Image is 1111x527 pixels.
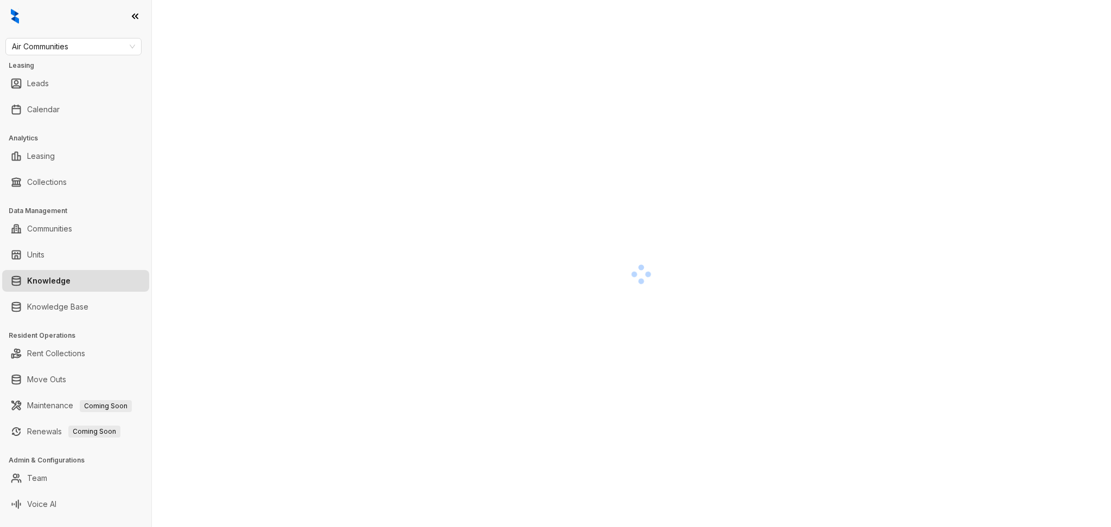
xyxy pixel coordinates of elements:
[9,331,151,340] h3: Resident Operations
[27,218,72,240] a: Communities
[2,218,149,240] li: Communities
[27,493,56,515] a: Voice AI
[27,244,44,266] a: Units
[9,61,151,70] h3: Leasing
[27,99,60,120] a: Calendar
[80,400,132,412] span: Coming Soon
[12,38,135,55] span: Air Communities
[27,296,88,318] a: Knowledge Base
[68,426,120,438] span: Coming Soon
[2,270,149,292] li: Knowledge
[27,369,66,390] a: Move Outs
[2,421,149,442] li: Renewals
[2,369,149,390] li: Move Outs
[9,455,151,465] h3: Admin & Configurations
[2,467,149,489] li: Team
[2,171,149,193] li: Collections
[9,206,151,216] h3: Data Management
[2,296,149,318] li: Knowledge Base
[27,270,71,292] a: Knowledge
[27,145,55,167] a: Leasing
[2,395,149,416] li: Maintenance
[27,467,47,489] a: Team
[2,145,149,167] li: Leasing
[2,244,149,266] li: Units
[27,171,67,193] a: Collections
[2,493,149,515] li: Voice AI
[2,343,149,364] li: Rent Collections
[11,9,19,24] img: logo
[2,99,149,120] li: Calendar
[27,73,49,94] a: Leads
[27,343,85,364] a: Rent Collections
[2,73,149,94] li: Leads
[9,133,151,143] h3: Analytics
[27,421,120,442] a: RenewalsComing Soon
